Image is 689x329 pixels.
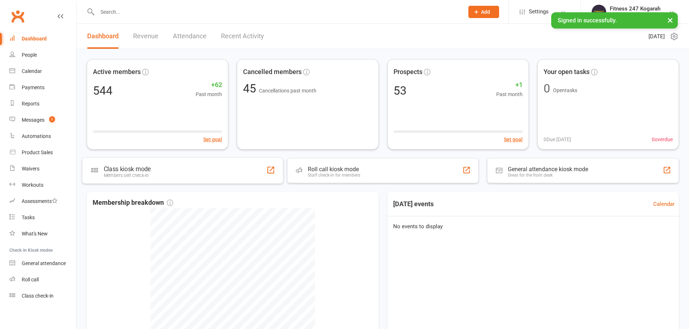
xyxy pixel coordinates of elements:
a: Payments [9,79,76,96]
a: Calendar [653,200,675,208]
h3: [DATE] events [387,198,439,211]
a: Calendar [9,63,76,79]
a: Class kiosk mode [9,288,76,304]
span: 0 overdue [652,135,673,143]
a: Dashboard [87,24,119,49]
span: Signed in successfully. [558,17,617,24]
div: Roll call [22,277,39,282]
a: Tasks [9,209,76,226]
a: Roll call [9,272,76,288]
a: Assessments [9,193,76,209]
span: 1 [49,116,55,122]
div: Calendar [22,68,42,74]
a: Messages 1 [9,112,76,128]
span: Your open tasks [544,67,590,77]
span: Membership breakdown [93,198,173,208]
div: 544 [93,85,112,96]
div: Class kiosk mode [104,165,151,173]
div: Kogarah Fitness 247 [610,12,660,18]
a: Product Sales [9,144,76,161]
a: Attendance [173,24,207,49]
div: Fitness 247 Kogarah [610,5,660,12]
div: Great for the front desk [508,173,588,178]
div: What's New [22,231,48,237]
span: Cancellations past month [259,88,316,94]
div: Members self check-in [104,173,151,178]
div: Messages [22,117,44,123]
div: Roll call kiosk mode [308,166,360,173]
button: Add [468,6,499,18]
a: General attendance kiosk mode [9,255,76,272]
div: General attendance [22,260,66,266]
div: 0 [544,83,550,94]
span: +62 [196,80,222,90]
a: Clubworx [9,7,27,25]
span: 0 Due [DATE] [544,135,571,143]
button: Set goal [203,135,222,143]
span: Add [481,9,490,15]
div: Product Sales [22,150,53,155]
div: People [22,52,37,58]
a: Waivers [9,161,76,177]
div: Reports [22,101,39,107]
span: Open tasks [553,87,577,93]
div: 53 [394,85,407,96]
a: What's New [9,226,76,242]
span: [DATE] [648,32,665,41]
img: thumb_image1749097489.png [592,5,606,19]
button: × [664,12,677,28]
div: Workouts [22,182,43,188]
button: Set goal [504,135,523,143]
div: Payments [22,85,44,90]
div: Dashboard [22,36,47,42]
a: Revenue [133,24,158,49]
div: General attendance kiosk mode [508,166,588,173]
a: Workouts [9,177,76,193]
a: Dashboard [9,31,76,47]
input: Search... [95,7,459,17]
div: Class check-in [22,293,54,299]
span: Active members [93,67,141,77]
a: People [9,47,76,63]
a: Recent Activity [221,24,264,49]
div: Assessments [22,198,58,204]
span: Past month [496,90,523,98]
div: Tasks [22,215,35,220]
div: Waivers [22,166,39,172]
span: Prospects [394,67,422,77]
span: Settings [529,4,549,20]
div: Staff check-in for members [308,173,360,178]
span: Past month [196,90,222,98]
span: 45 [243,82,259,95]
span: +1 [496,80,523,90]
a: Reports [9,96,76,112]
a: Automations [9,128,76,144]
div: No events to display [384,216,682,237]
span: Cancelled members [243,67,302,77]
div: Automations [22,133,51,139]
